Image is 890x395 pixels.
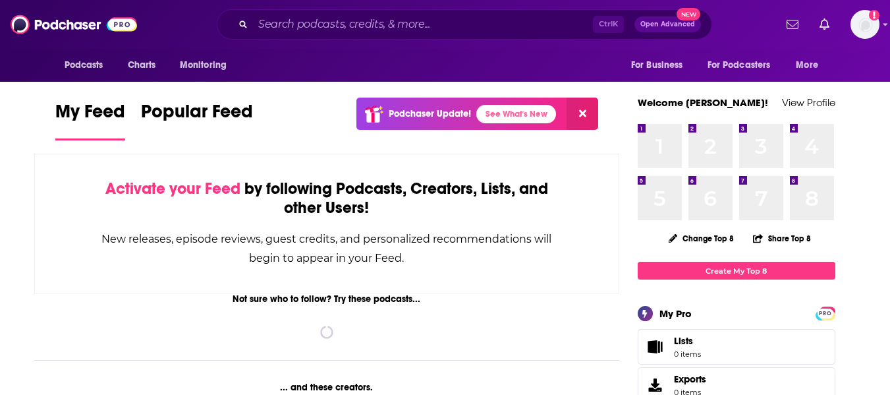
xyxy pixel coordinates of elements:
div: ... and these creators. [34,382,620,393]
button: open menu [55,53,121,78]
button: Share Top 8 [752,226,812,251]
span: Ctrl K [593,16,624,33]
a: Popular Feed [141,100,253,140]
div: Search podcasts, credits, & more... [217,9,712,40]
svg: Add a profile image [869,10,879,20]
span: Monitoring [180,56,227,75]
p: Podchaser Update! [389,108,471,119]
input: Search podcasts, credits, & more... [253,14,593,35]
div: Not sure who to follow? Try these podcasts... [34,293,620,305]
span: New [677,8,700,20]
span: For Business [631,56,683,75]
span: Lists [674,335,693,347]
a: PRO [818,308,833,318]
img: Podchaser - Follow, Share and Rate Podcasts [11,12,137,37]
a: Create My Top 8 [638,262,835,280]
a: Lists [638,329,835,365]
span: Lists [642,338,669,356]
span: Logged in as angelabellBL2024 [850,10,879,39]
span: My Feed [55,100,125,131]
span: Open Advanced [640,21,695,28]
span: 0 items [674,349,701,359]
button: Change Top 8 [661,230,742,247]
button: open menu [622,53,700,78]
span: Popular Feed [141,100,253,131]
a: My Feed [55,100,125,140]
img: User Profile [850,10,879,39]
span: Exports [674,373,706,385]
div: by following Podcasts, Creators, Lists, and other Users! [101,179,553,218]
button: Open AdvancedNew [634,16,701,32]
button: Show profile menu [850,10,879,39]
div: My Pro [659,307,692,320]
span: More [796,56,818,75]
span: Podcasts [65,56,103,75]
a: Charts [119,53,164,78]
button: open menu [699,53,790,78]
a: Welcome [PERSON_NAME]! [638,96,768,109]
a: Show notifications dropdown [814,13,835,36]
span: For Podcasters [708,56,771,75]
span: Lists [674,335,701,347]
button: open menu [787,53,835,78]
span: Activate your Feed [105,179,240,198]
a: View Profile [782,96,835,109]
span: Exports [642,376,669,394]
span: Charts [128,56,156,75]
button: open menu [171,53,244,78]
div: New releases, episode reviews, guest credits, and personalized recommendations will begin to appe... [101,229,553,268]
a: Show notifications dropdown [781,13,804,36]
a: See What's New [476,105,556,123]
